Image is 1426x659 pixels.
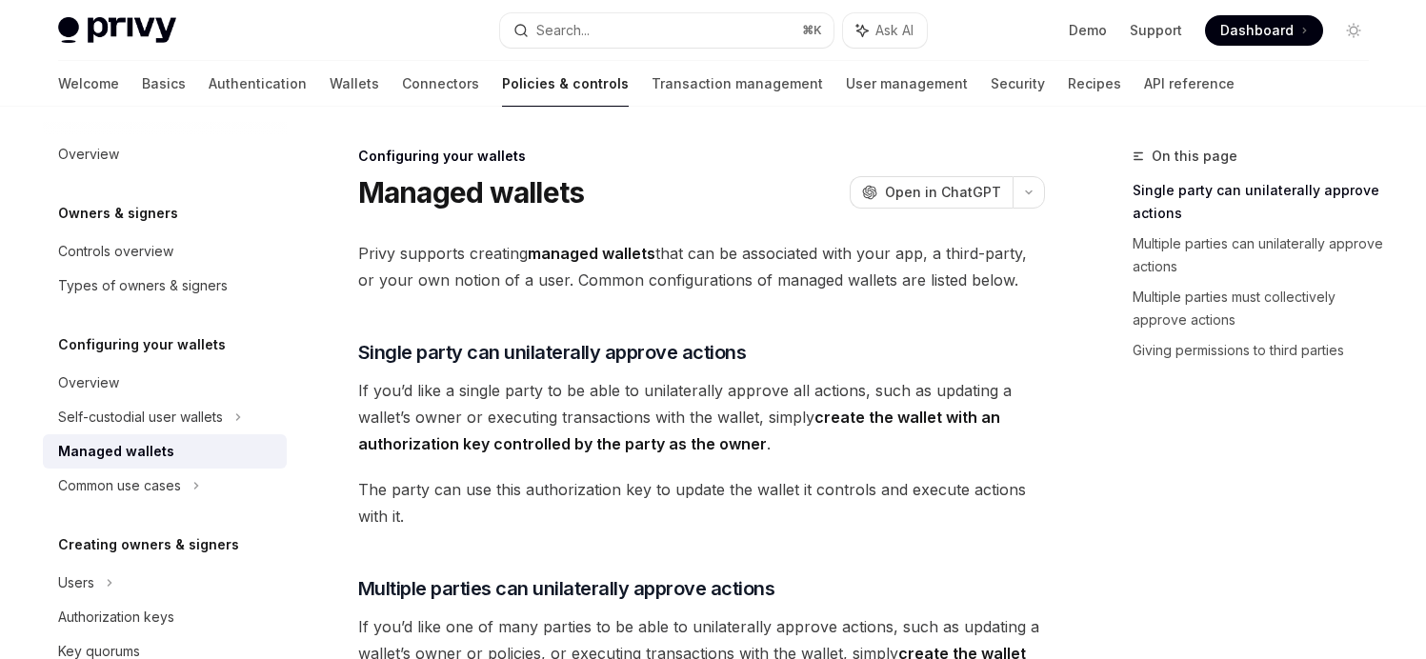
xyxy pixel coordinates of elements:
[402,61,479,107] a: Connectors
[1220,21,1294,40] span: Dashboard
[1133,282,1384,335] a: Multiple parties must collectively approve actions
[358,476,1045,529] span: The party can use this authorization key to update the wallet it controls and execute actions wit...
[58,202,178,225] h5: Owners & signers
[1133,175,1384,229] a: Single party can unilaterally approve actions
[58,533,239,556] h5: Creating owners & signers
[850,176,1013,209] button: Open in ChatGPT
[58,440,174,463] div: Managed wallets
[358,339,747,366] span: Single party can unilaterally approve actions
[58,474,181,497] div: Common use cases
[58,17,176,44] img: light logo
[142,61,186,107] a: Basics
[58,606,174,629] div: Authorization keys
[846,61,968,107] a: User management
[58,571,94,594] div: Users
[875,21,914,40] span: Ask AI
[1205,15,1323,46] a: Dashboard
[1152,145,1237,168] span: On this page
[843,13,927,48] button: Ask AI
[58,240,173,263] div: Controls overview
[58,143,119,166] div: Overview
[991,61,1045,107] a: Security
[43,234,287,269] a: Controls overview
[500,13,834,48] button: Search...⌘K
[58,406,223,429] div: Self-custodial user wallets
[358,147,1045,166] div: Configuring your wallets
[58,274,228,297] div: Types of owners & signers
[209,61,307,107] a: Authentication
[1130,21,1182,40] a: Support
[1133,335,1384,366] a: Giving permissions to third parties
[885,183,1001,202] span: Open in ChatGPT
[58,333,226,356] h5: Configuring your wallets
[43,137,287,171] a: Overview
[43,600,287,634] a: Authorization keys
[358,377,1045,457] span: If you’d like a single party to be able to unilaterally approve all actions, such as updating a w...
[58,371,119,394] div: Overview
[1068,61,1121,107] a: Recipes
[502,61,629,107] a: Policies & controls
[330,61,379,107] a: Wallets
[1069,21,1107,40] a: Demo
[802,23,822,38] span: ⌘ K
[528,244,655,263] strong: managed wallets
[58,61,119,107] a: Welcome
[43,366,287,400] a: Overview
[358,175,585,210] h1: Managed wallets
[43,434,287,469] a: Managed wallets
[652,61,823,107] a: Transaction management
[536,19,590,42] div: Search...
[1133,229,1384,282] a: Multiple parties can unilaterally approve actions
[1338,15,1369,46] button: Toggle dark mode
[43,269,287,303] a: Types of owners & signers
[1144,61,1235,107] a: API reference
[358,575,775,602] span: Multiple parties can unilaterally approve actions
[358,240,1045,293] span: Privy supports creating that can be associated with your app, a third-party, or your own notion o...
